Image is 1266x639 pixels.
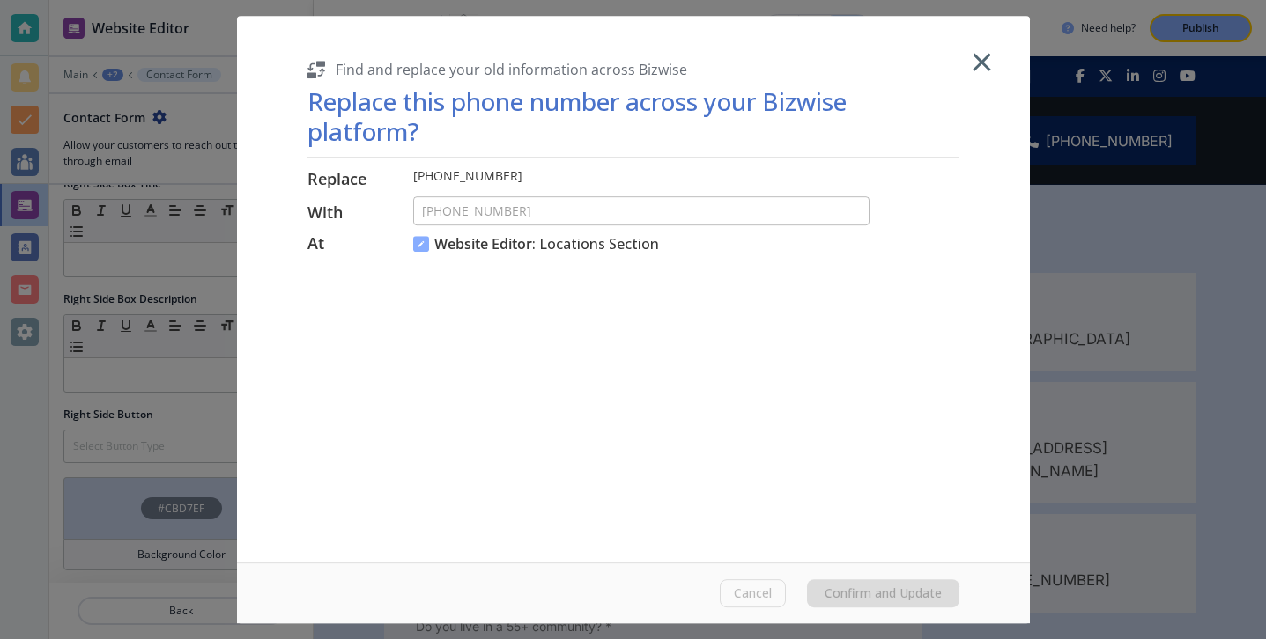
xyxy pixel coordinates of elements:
[434,235,659,253] h6: : Locations Section
[307,202,413,223] h6: With
[336,60,687,79] h5: Find and replace your old information across Bizwise
[307,232,413,253] h6: At
[413,168,870,184] p: [PHONE_NUMBER]
[307,86,959,146] h1: Replace this phone number across your Bizwise platform?
[307,168,413,189] h6: Replace
[434,234,532,253] span: Website Editor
